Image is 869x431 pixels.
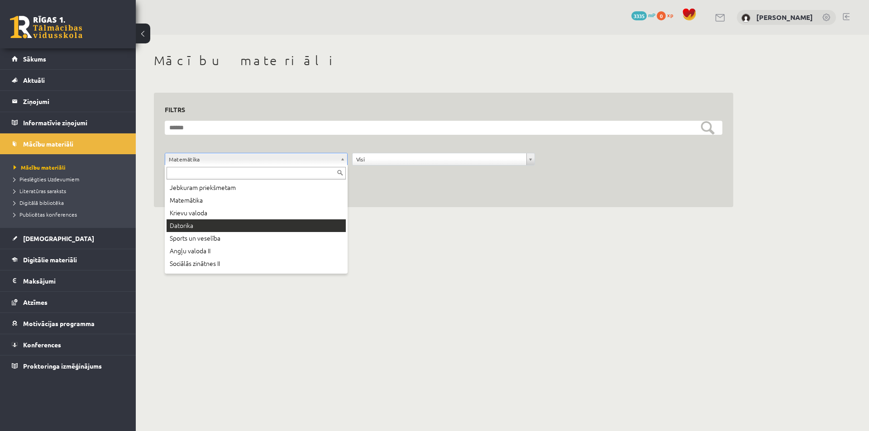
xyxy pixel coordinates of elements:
[167,194,346,207] div: Matemātika
[167,245,346,257] div: Angļu valoda II
[167,219,346,232] div: Datorika
[167,270,346,283] div: Uzņēmējdarbības pamati (Specializētais kurss)
[167,257,346,270] div: Sociālās zinātnes II
[167,181,346,194] div: Jebkuram priekšmetam
[167,232,346,245] div: Sports un veselība
[167,207,346,219] div: Krievu valoda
